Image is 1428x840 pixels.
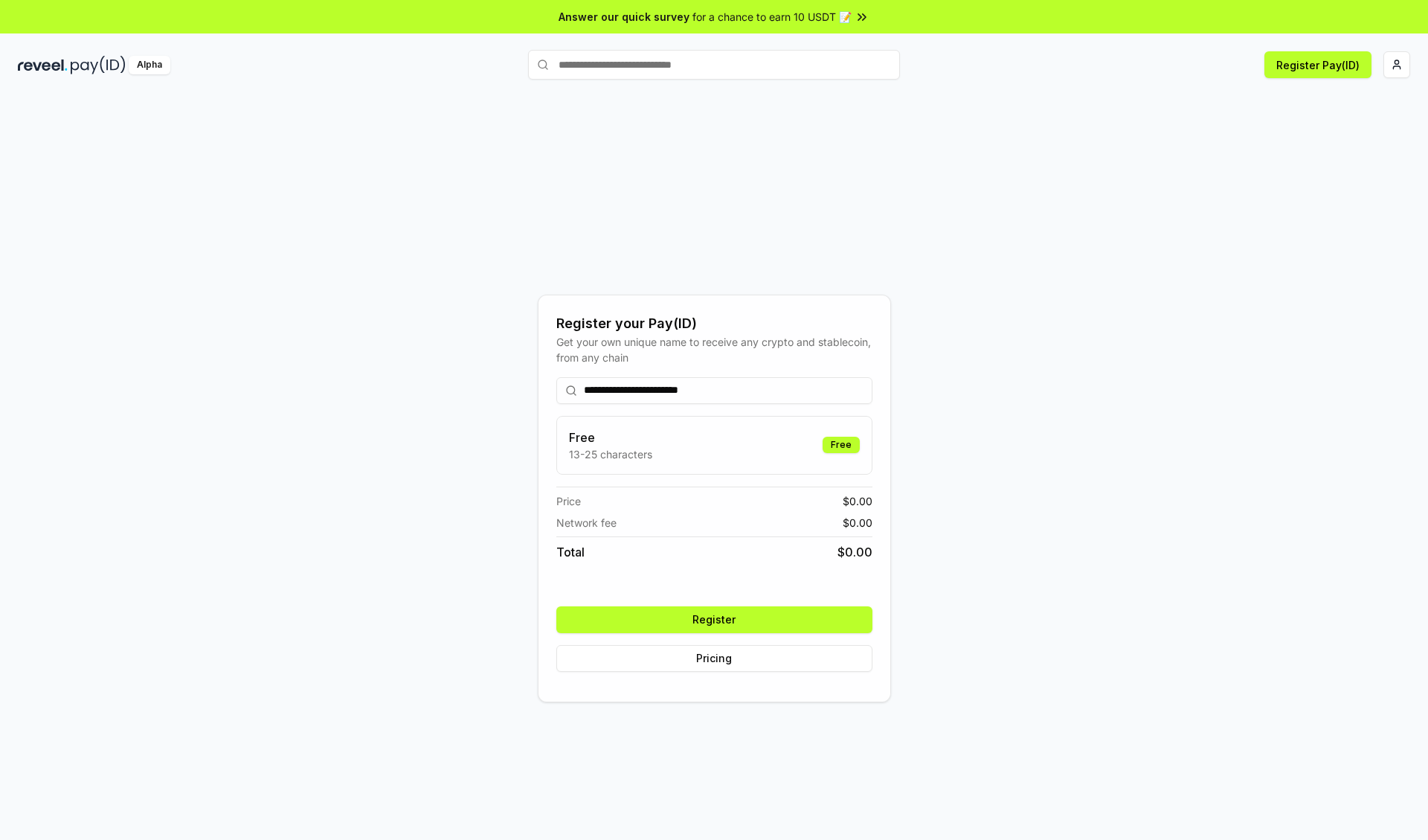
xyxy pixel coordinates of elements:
[692,9,852,25] span: for a chance to earn 10 USDT 📝
[837,543,872,561] span: $ 0.00
[18,56,68,74] img: reveel_dark
[843,493,872,509] span: $ 0.00
[556,606,872,633] button: Register
[71,56,126,74] img: pay_id
[556,543,585,561] span: Total
[556,313,872,334] div: Register your Pay(ID)
[569,446,652,462] p: 13-25 characters
[843,515,872,530] span: $ 0.00
[556,493,581,509] span: Price
[823,437,860,453] div: Free
[556,645,872,672] button: Pricing
[129,56,170,74] div: Alpha
[1264,51,1371,78] button: Register Pay(ID)
[556,515,617,530] span: Network fee
[559,9,689,25] span: Answer our quick survey
[556,334,872,365] div: Get your own unique name to receive any crypto and stablecoin, from any chain
[569,429,652,446] h3: Free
